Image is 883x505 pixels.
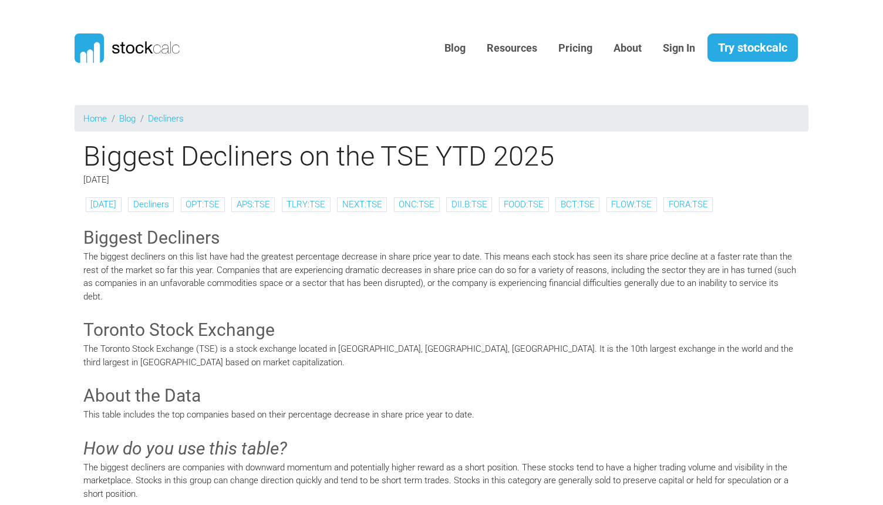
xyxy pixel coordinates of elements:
a: FORA:TSE [669,199,708,210]
a: Home [83,113,107,124]
nav: breadcrumb [75,105,808,132]
h3: About the Data [83,383,800,408]
a: FOOD:TSE [504,199,544,210]
a: [DATE] [90,199,116,210]
a: NEXT:TSE [342,199,382,210]
a: Blog [119,113,136,124]
a: TLRY:TSE [287,199,325,210]
a: Sign In [654,34,704,63]
h3: Toronto Stock Exchange [83,318,800,342]
p: The biggest decliners are companies with downward momentum and potentially higher reward as a sho... [83,461,800,501]
a: Resources [478,34,546,63]
a: Pricing [550,34,601,63]
p: This table includes the top companies based on their percentage decrease in share price year to d... [83,408,800,422]
a: Try stockcalc [707,33,798,62]
a: FLOW:TSE [611,199,652,210]
a: DII.B:TSE [451,199,487,210]
span: [DATE] [83,174,109,185]
p: The Toronto Stock Exchange (TSE) is a stock exchange located in [GEOGRAPHIC_DATA], [GEOGRAPHIC_DA... [83,342,800,369]
a: OPT:TSE [186,199,220,210]
a: Decliners [148,113,184,124]
a: ONC:TSE [399,199,434,210]
a: BCT:TSE [561,199,595,210]
h1: Biggest Decliners on the TSE YTD 2025 [75,140,808,173]
h3: Biggest Decliners [83,225,800,250]
p: The biggest decliners on this list have had the greatest percentage decrease in share price year ... [83,250,800,303]
a: About [605,34,651,63]
a: APS:TSE [237,199,270,210]
a: Blog [436,34,474,63]
a: Decliners [133,199,169,210]
h3: How do you use this table? [83,436,800,461]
